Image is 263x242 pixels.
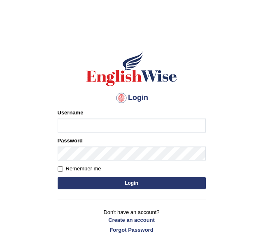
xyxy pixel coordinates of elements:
[85,50,179,87] img: Logo of English Wise sign in for intelligent practice with AI
[58,137,83,144] label: Password
[58,165,101,173] label: Remember me
[58,166,63,172] input: Remember me
[58,109,84,116] label: Username
[58,208,206,234] p: Don't have an account?
[58,216,206,224] a: Create an account
[58,91,206,105] h4: Login
[58,177,206,189] button: Login
[58,226,206,234] a: Forgot Password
